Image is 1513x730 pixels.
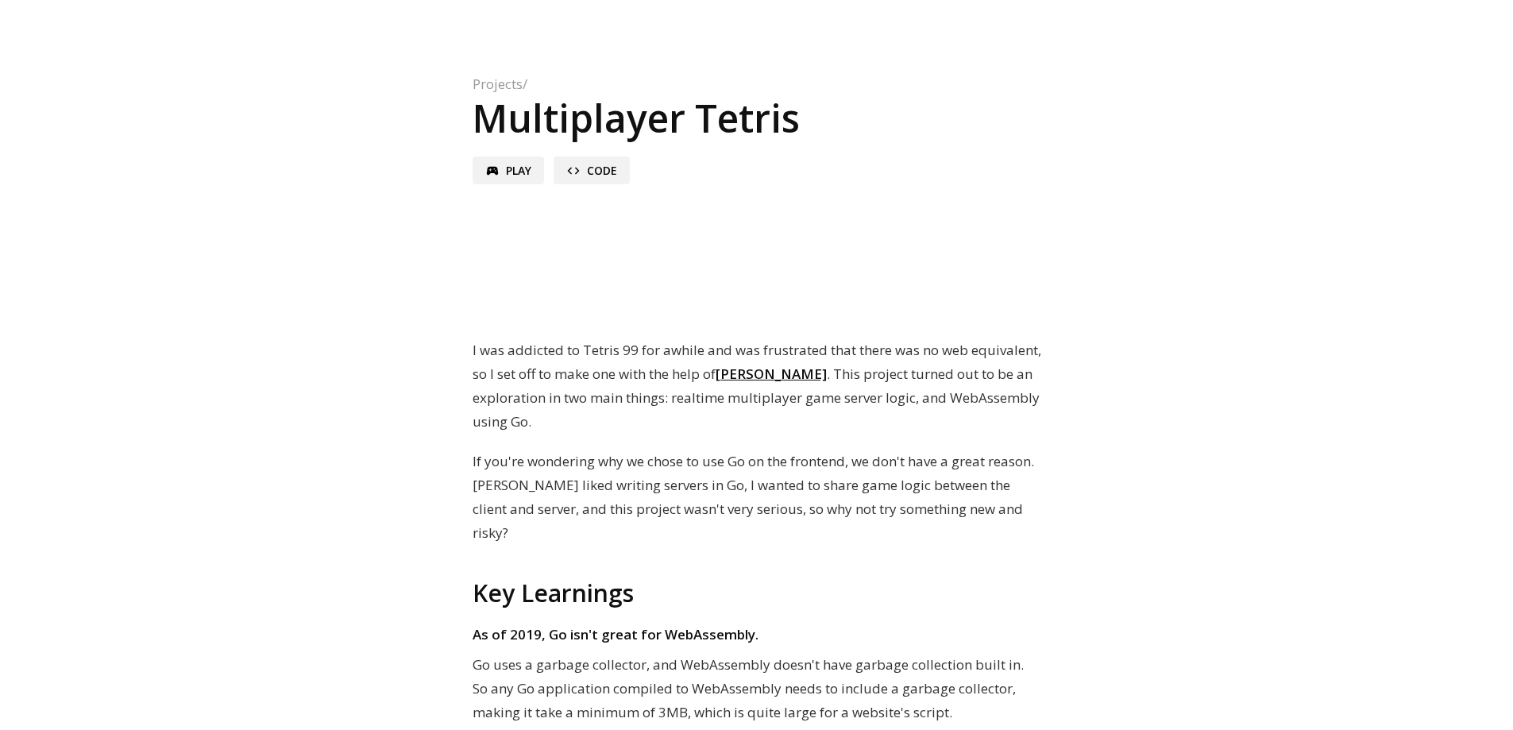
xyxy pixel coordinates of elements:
[473,450,1041,545] p: If you're wondering why we chose to use Go on the frontend, we don't have a great reason. [PERSON...
[554,156,630,184] a: codeCode
[485,164,500,178] span: sports_esports
[473,577,1041,609] h2: Key Learnings
[506,163,531,178] span: Play
[473,338,1041,434] p: I was addicted to Tetris 99 for awhile and was frustrated that there was no web equivalent, so I ...
[473,623,1041,647] h3: As of 2019, Go isn't great for WebAssembly.
[473,76,1041,92] nav: /
[473,156,544,184] a: sports_esportsPlay
[587,163,617,178] span: Code
[473,653,1041,724] p: Go uses a garbage collector, and WebAssembly doesn't have garbage collection built in. So any Go ...
[473,76,523,92] a: Projects
[473,92,1041,144] h1: Multiplayer Tetris
[716,365,827,383] a: [PERSON_NAME]
[566,164,581,178] span: code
